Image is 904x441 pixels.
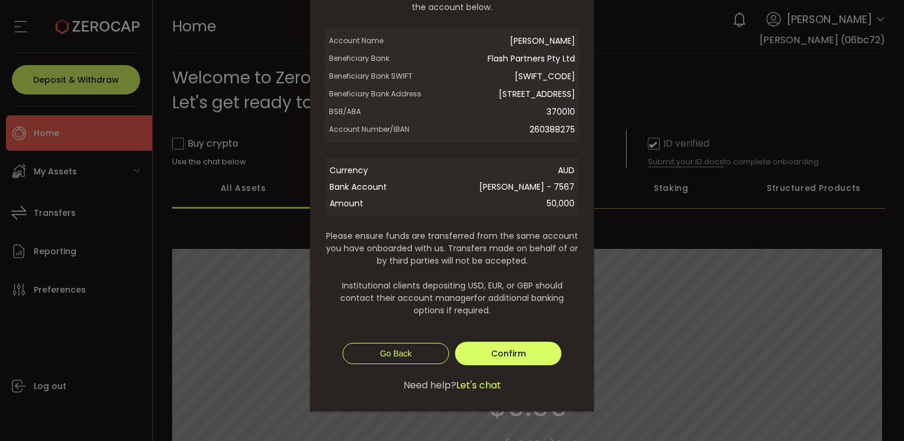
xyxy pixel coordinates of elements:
span: [PERSON_NAME] - 7567 [395,179,574,195]
span: Account Number/IBAN [329,121,424,138]
span: Account Name [329,32,424,50]
span: [PERSON_NAME] [424,32,575,50]
span: Beneficiary Bank SWIFT [329,67,424,85]
span: [SWIFT_CODE] [424,67,575,85]
span: Let's chat [456,378,501,393]
iframe: Chat Widget [845,384,904,441]
span: 260388275 [424,121,575,138]
span: Flash Partners Pty Ltd [424,50,575,67]
span: Confirm [491,348,526,359]
button: Confirm [455,342,561,365]
span: Need help? [403,378,456,393]
span: 370010 [424,103,575,121]
span: Go Back [380,349,412,358]
span: AUD [395,162,574,179]
span: BSB/ABA [329,103,424,121]
span: Currency [330,162,395,179]
span: Amount [330,195,395,212]
span: Please ensure funds are transferred from the same account you have onboarded with us. Transfers m... [324,230,580,317]
span: Beneficiary Bank Address [329,85,424,103]
span: [STREET_ADDRESS] [424,85,575,103]
span: Beneficiary Bank [329,50,424,67]
button: Go Back [343,343,449,364]
span: 50,000 [395,195,574,212]
span: Bank Account [330,179,395,195]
